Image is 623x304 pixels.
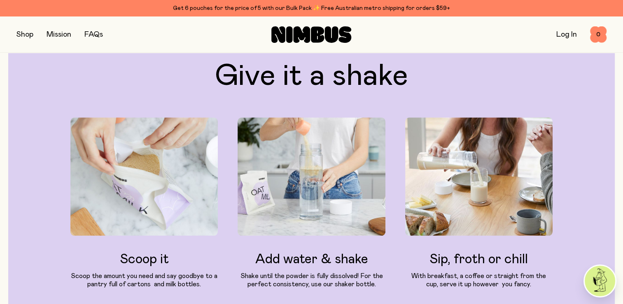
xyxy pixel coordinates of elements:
h3: Add water & shake [238,252,385,267]
a: Mission [47,31,71,38]
h3: Sip, froth or chill [405,252,553,267]
img: agent [585,266,615,296]
a: FAQs [84,31,103,38]
p: Shake until the powder is fully dissolved! For the perfect consistency, use our shaker bottle. [238,272,385,288]
button: 0 [590,26,607,43]
img: Pouring Oat Milk into a glass cup at dining room table [405,117,553,236]
a: Log In [556,31,577,38]
h2: Give it a shake [21,61,602,91]
p: With breakfast, a coffee or straight from the cup, serve it up however you fancy. [405,272,553,288]
div: Get 6 pouches for the price of 5 with our Bulk Pack ✨ Free Australian metro shipping for orders $59+ [16,3,607,13]
p: Scoop the amount you need and say goodbye to a pantry full of cartons and milk bottles. [70,272,218,288]
img: Adding Nimbus Oat Milk to bottle [238,117,385,236]
h3: Scoop it [70,252,218,267]
img: Oat Milk pouch being opened [70,117,218,236]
